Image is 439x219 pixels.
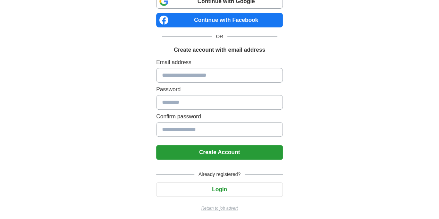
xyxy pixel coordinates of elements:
label: Password [156,85,283,94]
label: Email address [156,58,283,67]
a: Return to job advert [156,205,283,211]
button: Login [156,182,283,197]
h1: Create account with email address [174,46,265,54]
a: Login [156,186,283,192]
a: Continue with Facebook [156,13,283,27]
label: Confirm password [156,112,283,121]
span: Already registered? [194,171,245,178]
button: Create Account [156,145,283,160]
span: OR [212,33,227,40]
